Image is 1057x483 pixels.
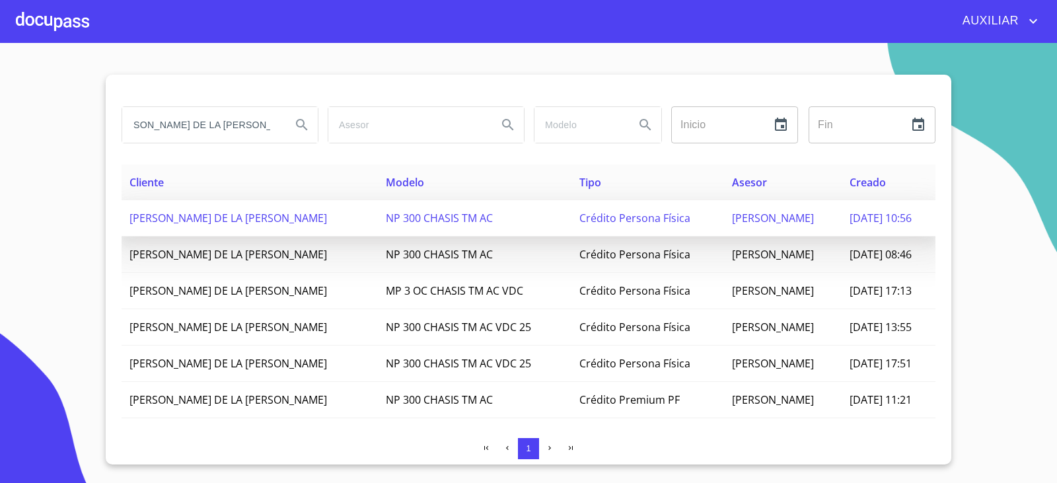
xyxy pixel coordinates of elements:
[518,438,539,459] button: 1
[129,283,327,298] span: [PERSON_NAME] DE LA [PERSON_NAME]
[732,320,814,334] span: [PERSON_NAME]
[534,107,624,143] input: search
[850,247,912,262] span: [DATE] 08:46
[732,175,767,190] span: Asesor
[129,211,327,225] span: [PERSON_NAME] DE LA [PERSON_NAME]
[579,356,690,371] span: Crédito Persona Física
[386,356,531,371] span: NP 300 CHASIS TM AC VDC 25
[328,107,487,143] input: search
[386,247,493,262] span: NP 300 CHASIS TM AC
[732,247,814,262] span: [PERSON_NAME]
[850,356,912,371] span: [DATE] 17:51
[579,392,680,407] span: Crédito Premium PF
[953,11,1041,32] button: account of current user
[732,392,814,407] span: [PERSON_NAME]
[630,109,661,141] button: Search
[732,283,814,298] span: [PERSON_NAME]
[386,392,493,407] span: NP 300 CHASIS TM AC
[579,175,601,190] span: Tipo
[850,283,912,298] span: [DATE] 17:13
[732,211,814,225] span: [PERSON_NAME]
[579,283,690,298] span: Crédito Persona Física
[732,356,814,371] span: [PERSON_NAME]
[129,175,164,190] span: Cliente
[579,320,690,334] span: Crédito Persona Física
[386,283,523,298] span: MP 3 OC CHASIS TM AC VDC
[526,443,530,453] span: 1
[129,356,327,371] span: [PERSON_NAME] DE LA [PERSON_NAME]
[850,211,912,225] span: [DATE] 10:56
[850,175,886,190] span: Creado
[386,211,493,225] span: NP 300 CHASIS TM AC
[286,109,318,141] button: Search
[386,175,424,190] span: Modelo
[129,320,327,334] span: [PERSON_NAME] DE LA [PERSON_NAME]
[492,109,524,141] button: Search
[122,107,281,143] input: search
[850,392,912,407] span: [DATE] 11:21
[850,320,912,334] span: [DATE] 13:55
[386,320,531,334] span: NP 300 CHASIS TM AC VDC 25
[953,11,1025,32] span: AUXILIAR
[129,247,327,262] span: [PERSON_NAME] DE LA [PERSON_NAME]
[129,392,327,407] span: [PERSON_NAME] DE LA [PERSON_NAME]
[579,211,690,225] span: Crédito Persona Física
[579,247,690,262] span: Crédito Persona Física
